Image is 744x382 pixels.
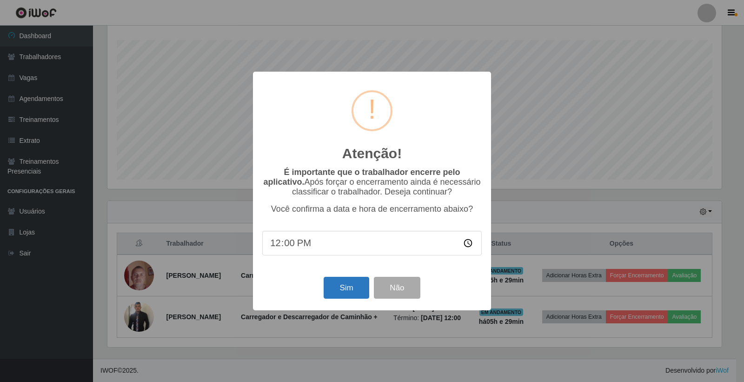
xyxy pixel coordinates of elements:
[342,145,402,162] h2: Atenção!
[263,168,460,187] b: É importante que o trabalhador encerre pelo aplicativo.
[374,277,420,299] button: Não
[324,277,369,299] button: Sim
[262,204,482,214] p: Você confirma a data e hora de encerramento abaixo?
[262,168,482,197] p: Após forçar o encerramento ainda é necessário classificar o trabalhador. Deseja continuar?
